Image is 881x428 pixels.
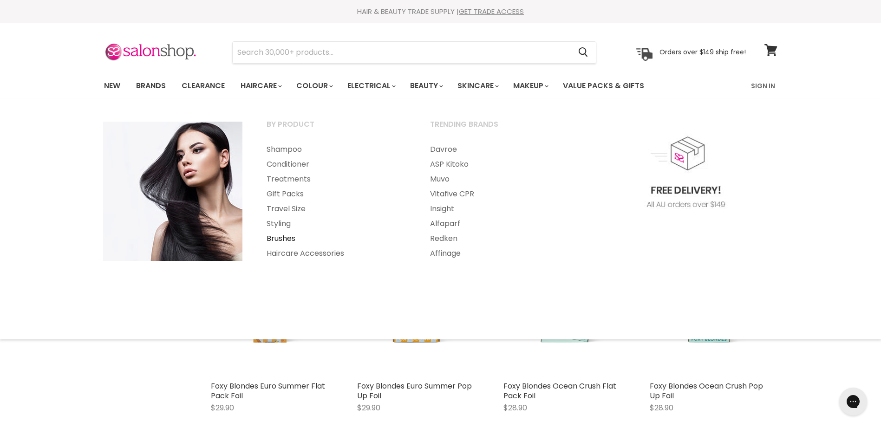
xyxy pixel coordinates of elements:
[418,142,580,157] a: Davroe
[211,402,234,413] span: $29.90
[403,76,449,96] a: Beauty
[129,76,173,96] a: Brands
[211,381,325,401] a: Foxy Blondes Euro Summer Flat Pack Foil
[418,117,580,140] a: Trending Brands
[97,76,127,96] a: New
[506,76,554,96] a: Makeup
[340,76,401,96] a: Electrical
[255,201,417,216] a: Travel Size
[234,76,287,96] a: Haircare
[418,172,580,187] a: Muvo
[255,117,417,140] a: By Product
[418,216,580,231] a: Alfaparf
[650,381,763,401] a: Foxy Blondes Ocean Crush Pop Up Foil
[255,142,417,157] a: Shampoo
[418,187,580,201] a: Vitafive CPR
[255,142,417,261] ul: Main menu
[233,42,571,63] input: Search
[418,142,580,261] ul: Main menu
[503,381,616,401] a: Foxy Blondes Ocean Crush Flat Pack Foil
[745,76,781,96] a: Sign In
[255,246,417,261] a: Haircare Accessories
[650,402,673,413] span: $28.90
[232,41,596,64] form: Product
[175,76,232,96] a: Clearance
[835,384,872,419] iframe: Gorgias live chat messenger
[556,76,651,96] a: Value Packs & Gifts
[503,402,527,413] span: $28.90
[659,48,746,56] p: Orders over $149 ship free!
[418,246,580,261] a: Affinage
[255,187,417,201] a: Gift Packs
[255,216,417,231] a: Styling
[459,6,524,16] a: GET TRADE ACCESS
[418,157,580,172] a: ASP Kitoko
[255,231,417,246] a: Brushes
[289,76,339,96] a: Colour
[255,172,417,187] a: Treatments
[92,7,789,16] div: HAIR & BEAUTY TRADE SUPPLY |
[418,201,580,216] a: Insight
[418,231,580,246] a: Redken
[97,72,698,99] ul: Main menu
[255,157,417,172] a: Conditioner
[571,42,596,63] button: Search
[357,381,472,401] a: Foxy Blondes Euro Summer Pop Up Foil
[357,402,380,413] span: $29.90
[92,72,789,99] nav: Main
[450,76,504,96] a: Skincare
